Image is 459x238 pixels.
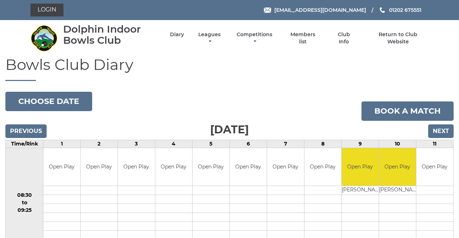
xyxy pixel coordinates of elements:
button: Choose date [5,92,92,111]
img: Phone us [380,7,385,13]
td: Open Play [81,148,118,186]
td: 2 [80,140,118,148]
td: 10 [379,140,416,148]
td: [PERSON_NAME] [379,186,416,195]
input: Previous [5,124,47,138]
a: Members list [287,31,320,45]
td: Open Play [304,148,341,186]
td: Open Play [193,148,229,186]
td: Time/Rink [6,140,43,148]
span: 01202 675551 [389,7,421,13]
td: Open Play [342,148,379,186]
img: Dolphin Indoor Bowls Club [30,25,57,52]
a: Diary [170,31,184,38]
td: Open Play [230,148,267,186]
td: Open Play [43,148,80,186]
a: Login [30,4,63,16]
div: Dolphin Indoor Bowls Club [63,24,157,46]
td: 9 [341,140,379,148]
td: Open Play [155,148,192,186]
td: 1 [43,140,81,148]
span: [EMAIL_ADDRESS][DOMAIN_NAME] [274,7,366,13]
a: Email [EMAIL_ADDRESS][DOMAIN_NAME] [264,6,366,14]
h1: Bowls Club Diary [5,56,454,81]
td: 6 [229,140,267,148]
a: Leagues [197,31,222,45]
a: Return to Club Website [368,31,429,45]
a: Competitions [235,31,274,45]
img: Email [264,8,271,13]
td: Open Play [267,148,304,186]
a: Phone us 01202 675551 [379,6,421,14]
td: 4 [155,140,192,148]
a: Club Info [332,31,355,45]
td: 7 [267,140,304,148]
td: 11 [416,140,453,148]
td: [PERSON_NAME] [342,186,379,195]
td: Open Play [379,148,416,186]
td: 8 [304,140,341,148]
td: 3 [118,140,155,148]
td: Open Play [118,148,155,186]
td: Open Play [416,148,453,186]
a: Book a match [361,101,454,121]
td: 5 [192,140,229,148]
input: Next [428,124,454,138]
